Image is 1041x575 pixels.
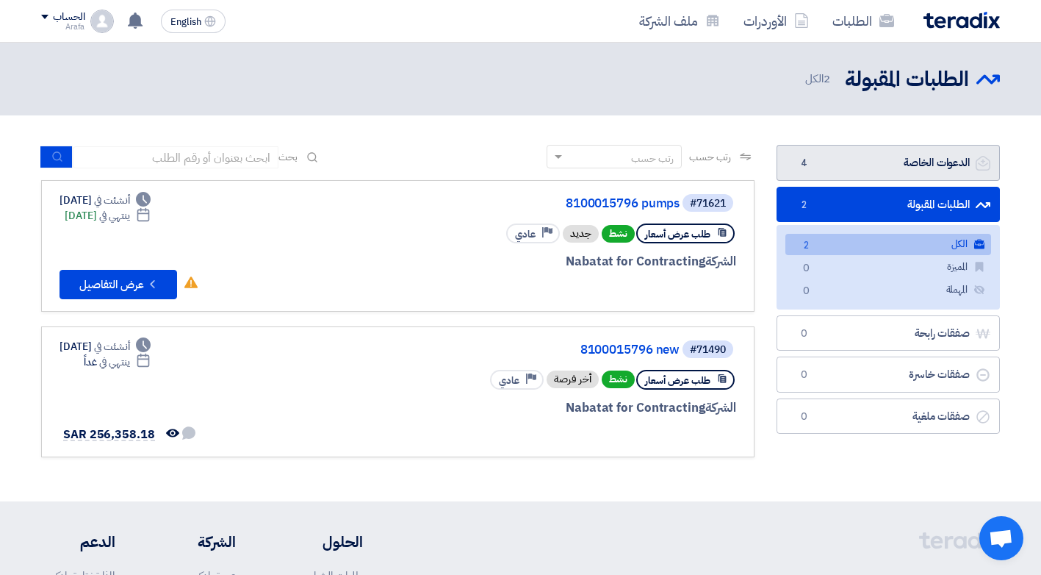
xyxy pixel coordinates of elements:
[386,343,680,357] a: 8100015796 new
[777,315,1000,351] a: صفقات رابحة0
[923,12,1000,29] img: Teradix logo
[797,261,815,276] span: 0
[795,326,813,341] span: 0
[777,145,1000,181] a: الدعوات الخاصة4
[627,4,732,38] a: ملف الشركة
[60,339,151,354] div: [DATE]
[94,339,129,354] span: أنشئت في
[797,284,815,299] span: 0
[515,227,536,241] span: عادي
[979,516,1023,560] div: Open chat
[777,187,1000,223] a: الطلبات المقبولة2
[60,193,151,208] div: [DATE]
[159,531,236,553] li: الشركة
[63,426,155,443] span: SAR 256,358.18
[795,410,813,424] span: 0
[602,225,635,243] span: نشط
[795,368,813,382] span: 0
[386,197,680,210] a: 8100015796 pumps
[645,374,710,387] span: طلب عرض أسعار
[499,374,519,387] span: عادي
[795,156,813,171] span: 4
[785,257,991,278] a: المميزة
[161,10,226,33] button: English
[785,234,991,255] a: الكل
[845,65,969,94] h2: الطلبات المقبولة
[94,193,129,208] span: أنشئت في
[795,198,813,213] span: 2
[547,371,599,388] div: أخر فرصة
[90,10,114,33] img: profile_test.png
[99,354,129,370] span: ينتهي في
[563,225,599,243] div: جديد
[797,238,815,254] span: 2
[824,71,830,87] span: 2
[777,357,1000,393] a: صفقات خاسرة0
[602,371,635,388] span: نشط
[690,345,726,355] div: #71490
[705,252,737,271] span: الشركة
[41,23,84,31] div: Arafa
[84,354,151,370] div: غداً
[170,17,201,27] span: English
[821,4,906,38] a: الطلبات
[280,531,363,553] li: الحلول
[785,279,991,301] a: المهملة
[777,399,1000,435] a: صفقات ملغية0
[645,227,710,241] span: طلب عرض أسعار
[278,149,298,165] span: بحث
[41,531,115,553] li: الدعم
[805,71,833,87] span: الكل
[689,149,731,165] span: رتب حسب
[53,11,84,24] div: الحساب
[99,208,129,224] span: ينتهي في
[705,399,737,417] span: الشركة
[383,252,736,271] div: Nabatat for Contracting
[690,199,726,209] div: #71621
[383,399,736,418] div: Nabatat for Contracting
[631,151,674,166] div: رتب حسب
[73,146,278,168] input: ابحث بعنوان أو رقم الطلب
[732,4,821,38] a: الأوردرات
[65,208,151,224] div: [DATE]
[60,270,177,299] button: عرض التفاصيل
